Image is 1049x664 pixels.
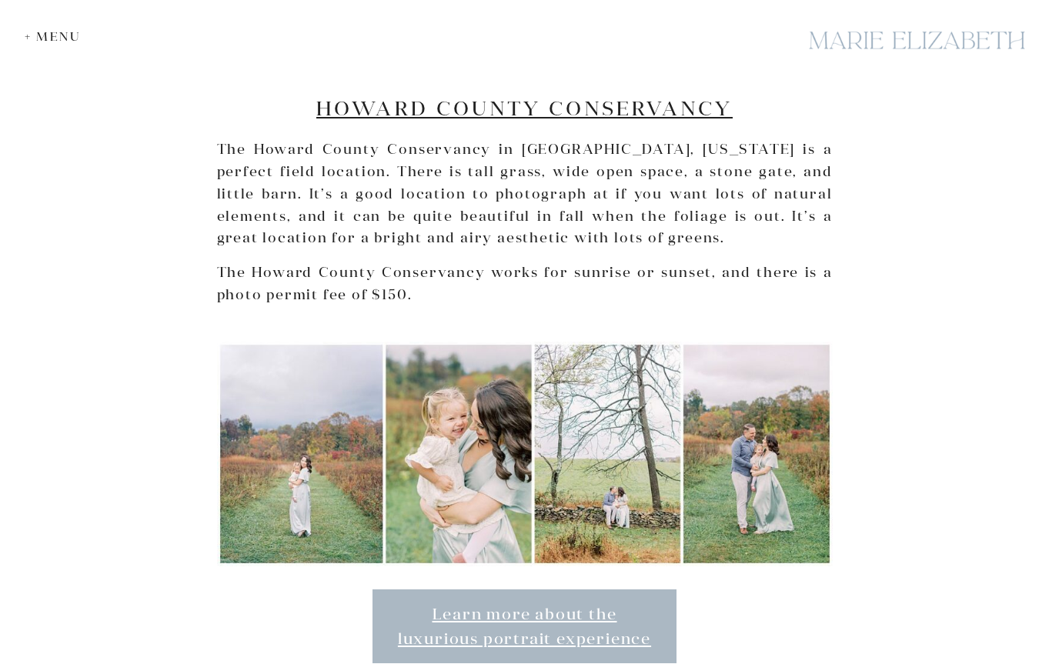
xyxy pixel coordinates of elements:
[25,29,89,44] div: + Menu
[217,138,833,249] p: The Howard County Conservancy in [GEOGRAPHIC_DATA], [US_STATE] is a perfect field location. There...
[372,589,677,663] a: Learn more about the luxurious portrait experience
[316,95,733,121] a: Howard County Conservancy
[217,342,833,566] img: Maryland Photoshoot Locations - Collage Of 3 Images From Family Photo Session At Howard County Co...
[217,262,833,306] p: The Howard County Conservancy works for sunrise or sunset, and there is a photo permit fee of $150.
